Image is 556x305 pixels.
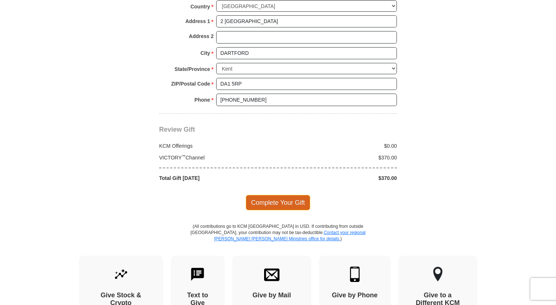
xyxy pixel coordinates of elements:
[347,267,362,282] img: mobile.svg
[174,64,210,74] strong: State/Province
[113,267,129,282] img: give-by-stock.svg
[264,267,279,282] img: envelope.svg
[245,291,298,300] h4: Give by Mail
[155,142,278,150] div: KCM Offerings
[159,126,195,133] span: Review Gift
[191,1,210,12] strong: Country
[189,31,214,41] strong: Address 2
[190,223,366,255] p: (All contributions go to KCM [GEOGRAPHIC_DATA] in USD. If contributing from outside [GEOGRAPHIC_D...
[278,154,401,161] div: $370.00
[155,154,278,161] div: VICTORY Channel
[182,154,186,158] sup: ™
[332,291,378,300] h4: Give by Phone
[200,48,210,58] strong: City
[195,95,210,105] strong: Phone
[185,16,210,26] strong: Address 1
[246,195,311,210] span: Complete Your Gift
[278,174,401,182] div: $370.00
[190,267,205,282] img: text-to-give.svg
[155,174,278,182] div: Total Gift [DATE]
[433,267,443,282] img: other-region
[278,142,401,150] div: $0.00
[171,79,210,89] strong: ZIP/Postal Code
